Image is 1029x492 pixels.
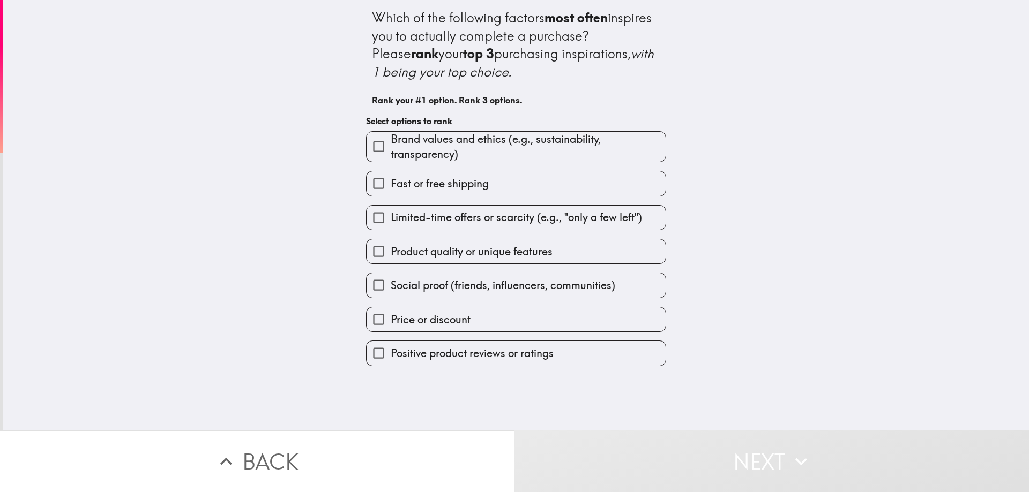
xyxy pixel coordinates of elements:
[411,46,438,62] b: rank
[372,9,660,81] div: Which of the following factors inspires you to actually complete a purchase? Please your purchasi...
[391,278,615,293] span: Social proof (friends, influencers, communities)
[391,132,666,162] span: Brand values and ethics (e.g., sustainability, transparency)
[391,346,554,361] span: Positive product reviews or ratings
[367,341,666,365] button: Positive product reviews or ratings
[372,94,660,106] h6: Rank your #1 option. Rank 3 options.
[391,210,642,225] span: Limited-time offers or scarcity (e.g., "only a few left")
[391,312,471,327] span: Price or discount
[391,176,489,191] span: Fast or free shipping
[367,171,666,195] button: Fast or free shipping
[514,430,1029,492] button: Next
[463,46,494,62] b: top 3
[366,115,666,127] h6: Select options to rank
[367,307,666,331] button: Price or discount
[391,244,553,259] span: Product quality or unique features
[367,273,666,297] button: Social proof (friends, influencers, communities)
[372,46,657,80] i: with 1 being your top choice.
[367,239,666,263] button: Product quality or unique features
[367,132,666,162] button: Brand values and ethics (e.g., sustainability, transparency)
[367,206,666,230] button: Limited-time offers or scarcity (e.g., "only a few left")
[545,10,608,26] b: most often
